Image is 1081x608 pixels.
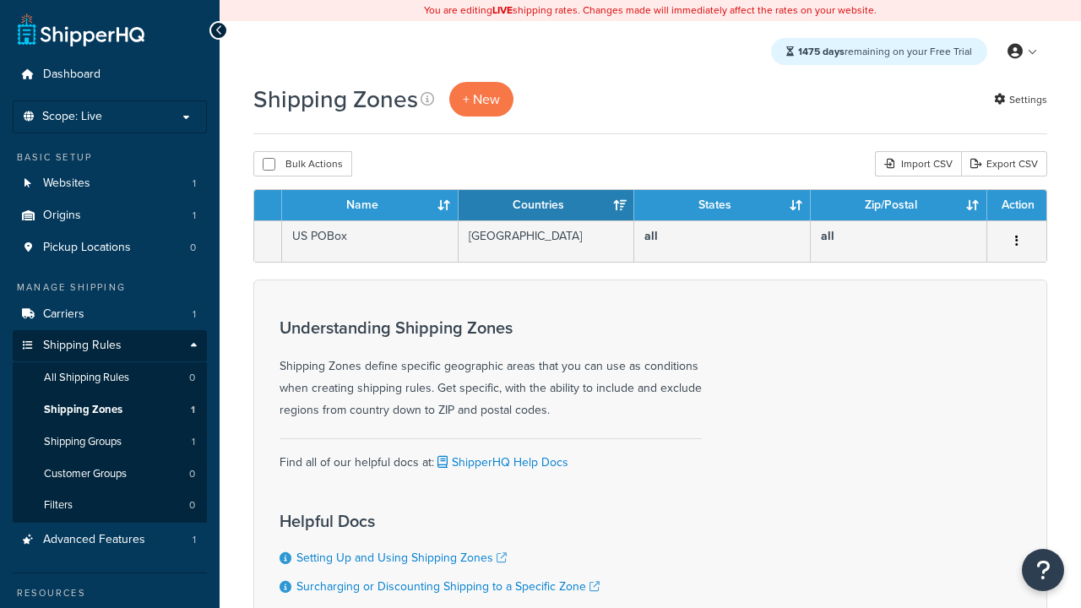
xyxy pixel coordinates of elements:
[13,394,207,426] a: Shipping Zones 1
[13,524,207,556] a: Advanced Features 1
[771,38,987,65] div: remaining on your Free Trial
[13,330,207,523] li: Shipping Rules
[987,190,1046,220] th: Action
[43,307,84,322] span: Carriers
[13,59,207,90] a: Dashboard
[296,549,507,567] a: Setting Up and Using Shipping Zones
[44,435,122,449] span: Shipping Groups
[13,362,207,394] li: All Shipping Rules
[13,232,207,263] a: Pickup Locations 0
[875,151,961,176] div: Import CSV
[1022,549,1064,591] button: Open Resource Center
[296,578,600,595] a: Surcharging or Discounting Shipping to a Specific Zone
[44,467,127,481] span: Customer Groups
[43,241,131,255] span: Pickup Locations
[13,330,207,361] a: Shipping Rules
[280,438,702,474] div: Find all of our helpful docs at:
[13,524,207,556] li: Advanced Features
[43,209,81,223] span: Origins
[189,498,195,513] span: 0
[13,299,207,330] a: Carriers 1
[459,220,635,262] td: [GEOGRAPHIC_DATA]
[253,83,418,116] h1: Shipping Zones
[193,307,196,322] span: 1
[13,232,207,263] li: Pickup Locations
[13,168,207,199] li: Websites
[280,318,702,337] h3: Understanding Shipping Zones
[253,151,352,176] button: Bulk Actions
[192,435,195,449] span: 1
[44,371,129,385] span: All Shipping Rules
[798,44,845,59] strong: 1475 days
[18,13,144,46] a: ShipperHQ Home
[13,490,207,521] li: Filters
[44,498,73,513] span: Filters
[13,200,207,231] li: Origins
[811,190,987,220] th: Zip/Postal: activate to sort column ascending
[43,68,100,82] span: Dashboard
[193,176,196,191] span: 1
[189,467,195,481] span: 0
[43,176,90,191] span: Websites
[193,533,196,547] span: 1
[13,280,207,295] div: Manage Shipping
[463,90,500,109] span: + New
[434,453,568,471] a: ShipperHQ Help Docs
[43,533,145,547] span: Advanced Features
[449,82,513,117] a: + New
[13,362,207,394] a: All Shipping Rules 0
[459,190,635,220] th: Countries: activate to sort column ascending
[13,459,207,490] a: Customer Groups 0
[821,227,834,245] b: all
[13,426,207,458] li: Shipping Groups
[282,220,459,262] td: US POBox
[13,426,207,458] a: Shipping Groups 1
[13,459,207,490] li: Customer Groups
[280,512,600,530] h3: Helpful Docs
[13,299,207,330] li: Carriers
[191,403,195,417] span: 1
[189,371,195,385] span: 0
[280,318,702,421] div: Shipping Zones define specific geographic areas that you can use as conditions when creating ship...
[44,403,122,417] span: Shipping Zones
[644,227,658,245] b: all
[13,200,207,231] a: Origins 1
[193,209,196,223] span: 1
[13,490,207,521] a: Filters 0
[634,190,811,220] th: States: activate to sort column ascending
[13,150,207,165] div: Basic Setup
[282,190,459,220] th: Name: activate to sort column ascending
[42,110,102,124] span: Scope: Live
[13,394,207,426] li: Shipping Zones
[43,339,122,353] span: Shipping Rules
[13,586,207,600] div: Resources
[994,88,1047,111] a: Settings
[190,241,196,255] span: 0
[492,3,513,18] b: LIVE
[961,151,1047,176] a: Export CSV
[13,168,207,199] a: Websites 1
